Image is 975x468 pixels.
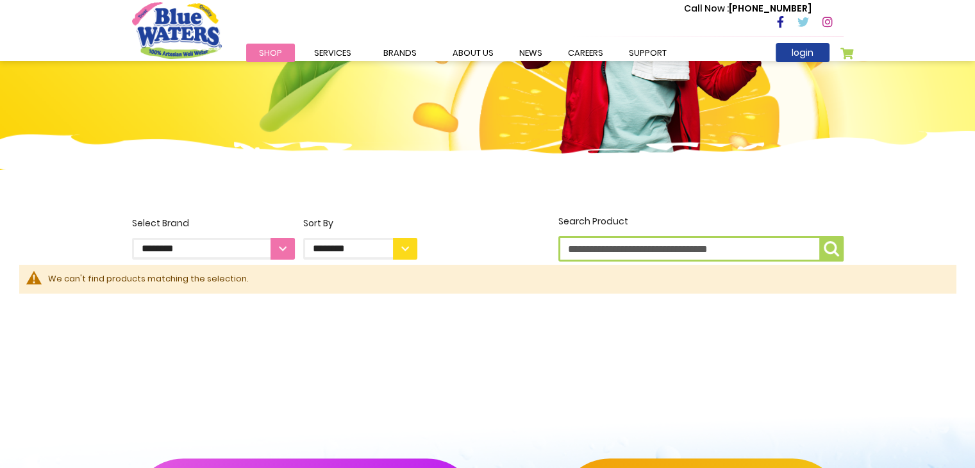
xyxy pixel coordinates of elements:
label: Search Product [558,215,844,262]
span: Call Now : [684,2,729,15]
div: Sort By [303,217,417,230]
a: login [776,43,829,62]
button: Search Product [819,236,844,262]
span: Brands [383,47,417,59]
a: support [616,44,679,62]
p: [PHONE_NUMBER] [684,2,812,15]
a: News [506,44,555,62]
input: Search Product [558,236,844,262]
a: about us [440,44,506,62]
select: Select Brand [132,238,295,260]
select: Sort By [303,238,417,260]
a: careers [555,44,616,62]
div: We can't find products matching the selection. [48,272,942,285]
span: Shop [259,47,282,59]
label: Select Brand [132,217,295,260]
span: Services [314,47,351,59]
a: store logo [132,2,222,58]
img: search-icon.png [824,241,839,256]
